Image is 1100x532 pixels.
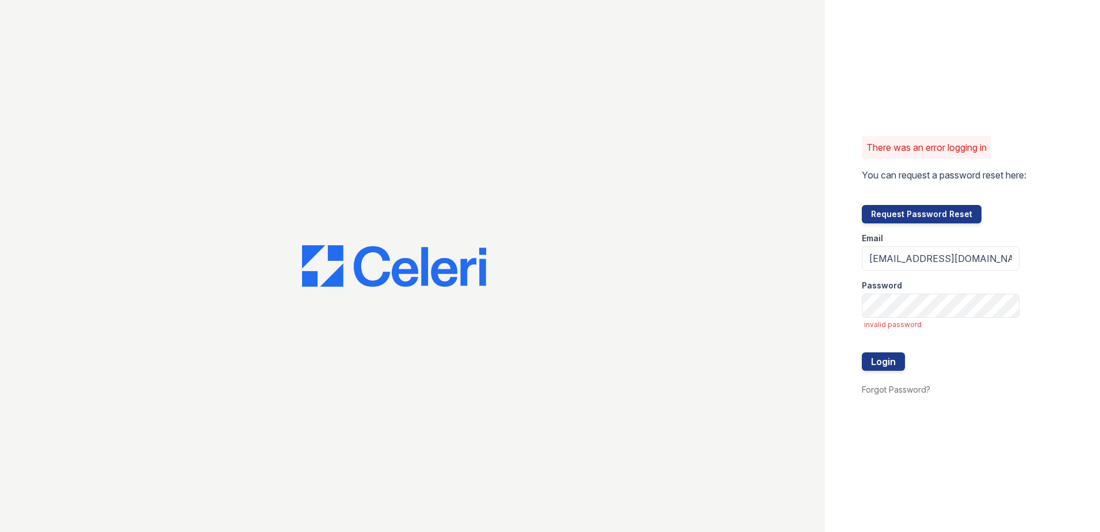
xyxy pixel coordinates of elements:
[302,245,486,287] img: CE_Logo_Blue-a8612792a0a2168367f1c8372b55b34899dd931a85d93a1a3d3e32e68fde9ad4.png
[862,233,883,244] label: Email
[862,385,930,394] a: Forgot Password?
[862,168,1026,182] p: You can request a password reset here:
[862,352,905,371] button: Login
[862,205,981,223] button: Request Password Reset
[864,320,1019,329] span: invalid password
[862,280,902,291] label: Password
[866,140,987,154] p: There was an error logging in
